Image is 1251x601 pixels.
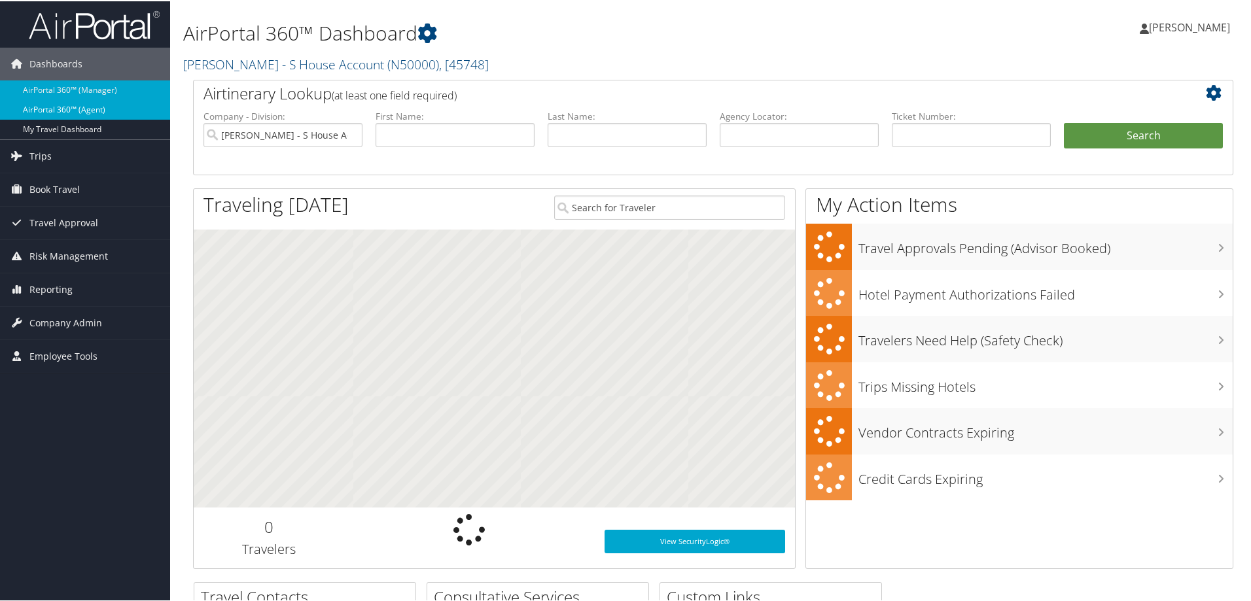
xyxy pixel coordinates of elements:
[29,9,160,39] img: airportal-logo.png
[183,18,890,46] h1: AirPortal 360™ Dashboard
[858,278,1233,303] h3: Hotel Payment Authorizations Failed
[439,54,489,72] span: , [ 45748 ]
[1149,19,1230,33] span: [PERSON_NAME]
[858,370,1233,395] h3: Trips Missing Hotels
[892,109,1051,122] label: Ticket Number:
[1140,7,1243,46] a: [PERSON_NAME]
[203,539,334,557] h3: Travelers
[806,190,1233,217] h1: My Action Items
[387,54,439,72] span: ( N50000 )
[806,269,1233,315] a: Hotel Payment Authorizations Failed
[29,172,80,205] span: Book Travel
[1064,122,1223,148] button: Search
[29,46,82,79] span: Dashboards
[720,109,879,122] label: Agency Locator:
[806,315,1233,361] a: Travelers Need Help (Safety Check)
[29,139,52,171] span: Trips
[183,54,489,72] a: [PERSON_NAME] - S House Account
[332,87,457,101] span: (at least one field required)
[203,81,1136,103] h2: Airtinerary Lookup
[605,528,785,552] a: View SecurityLogic®
[29,305,102,338] span: Company Admin
[806,222,1233,269] a: Travel Approvals Pending (Advisor Booked)
[203,109,362,122] label: Company - Division:
[29,205,98,238] span: Travel Approval
[29,239,108,271] span: Risk Management
[548,109,707,122] label: Last Name:
[203,515,334,537] h2: 0
[858,324,1233,349] h3: Travelers Need Help (Safety Check)
[858,416,1233,441] h3: Vendor Contracts Expiring
[203,190,349,217] h1: Traveling [DATE]
[806,407,1233,453] a: Vendor Contracts Expiring
[806,361,1233,407] a: Trips Missing Hotels
[858,462,1233,487] h3: Credit Cards Expiring
[806,453,1233,500] a: Credit Cards Expiring
[29,339,97,371] span: Employee Tools
[376,109,535,122] label: First Name:
[858,232,1233,256] h3: Travel Approvals Pending (Advisor Booked)
[554,194,785,218] input: Search for Traveler
[29,272,73,305] span: Reporting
